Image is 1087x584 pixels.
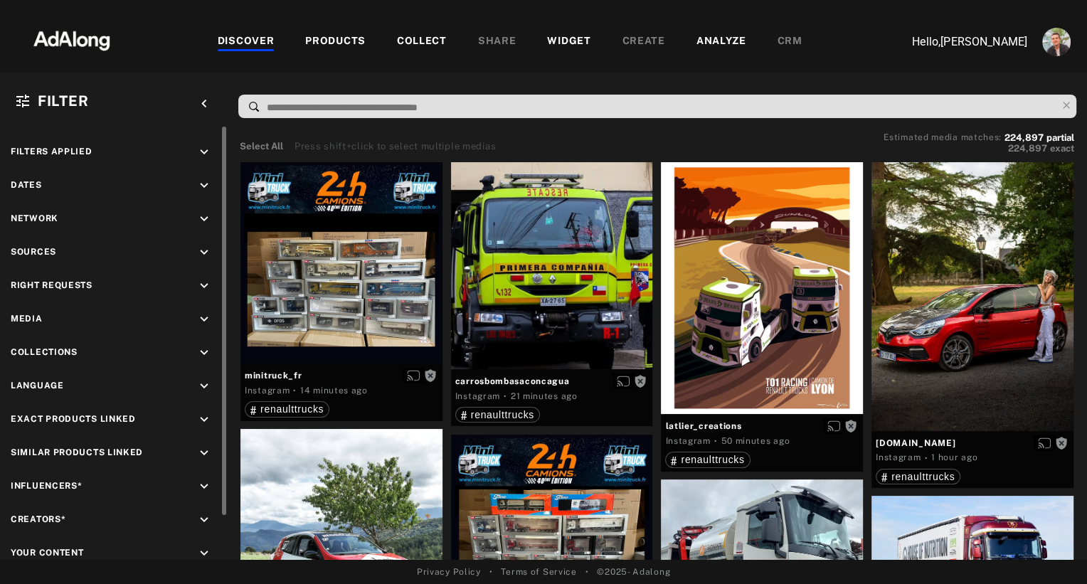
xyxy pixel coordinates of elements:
[38,92,88,110] span: Filter
[11,481,82,491] span: Influencers*
[293,385,297,396] span: ·
[1004,134,1074,142] button: 224,897partial
[885,33,1027,51] p: Hello, [PERSON_NAME]
[924,452,928,464] span: ·
[9,18,134,60] img: 63233d7d88ed69de3c212112c67096b6.png
[424,370,437,380] span: Rights not requested
[881,472,955,482] div: renaulttrucks
[778,33,802,51] div: CRM
[721,436,790,446] time: 2025-09-19T12:24:04.000Z
[844,420,857,430] span: Rights not requested
[884,132,1002,142] span: Estimated media matches:
[196,96,212,112] i: keyboard_arrow_left
[11,447,143,457] span: Similar Products Linked
[876,451,921,464] div: Instagram
[11,280,92,290] span: Right Requests
[260,403,324,415] span: renaulttrucks
[196,378,212,394] i: keyboard_arrow_down
[622,33,665,51] div: CREATE
[696,33,746,51] div: ANALYZE
[196,211,212,227] i: keyboard_arrow_down
[1008,143,1047,154] span: 224,897
[397,33,447,51] div: COLLECT
[547,33,590,51] div: WIDGET
[455,375,649,388] span: carrosbombasaconcagua
[585,566,589,578] span: •
[196,512,212,528] i: keyboard_arrow_down
[11,247,56,257] span: Sources
[196,178,212,193] i: keyboard_arrow_down
[891,471,955,482] span: renaulttrucks
[876,437,1069,450] span: [DOMAIN_NAME]
[613,373,634,388] button: Enable diffusion on this media
[196,345,212,361] i: keyboard_arrow_down
[300,386,368,395] time: 2025-09-19T13:00:15.000Z
[823,418,844,433] button: Enable diffusion on this media
[196,144,212,160] i: keyboard_arrow_down
[11,548,83,558] span: Your Content
[504,391,507,402] span: ·
[295,139,496,154] div: Press shift+click to select multiple medias
[305,33,366,51] div: PRODUCTS
[11,213,58,223] span: Network
[931,452,977,462] time: 2025-09-19T12:09:54.000Z
[501,566,576,578] a: Terms of Service
[471,409,534,420] span: renaulttrucks
[714,435,718,447] span: ·
[11,514,65,524] span: Creators*
[1042,28,1071,56] img: ACg8ocLjEk1irI4XXb49MzUGwa4F_C3PpCyg-3CPbiuLEZrYEA=s96-c
[196,245,212,260] i: keyboard_arrow_down
[11,347,78,357] span: Collections
[1016,516,1087,584] iframe: Chat Widget
[1055,437,1068,447] span: Rights not requested
[665,435,710,447] div: Instagram
[196,278,212,294] i: keyboard_arrow_down
[884,142,1074,156] button: 224,897exact
[1039,24,1074,60] button: Account settings
[1004,132,1044,143] span: 224,897
[11,147,92,156] span: Filters applied
[511,391,578,401] time: 2025-09-19T12:52:52.000Z
[245,384,290,397] div: Instagram
[671,455,744,464] div: renaulttrucks
[11,381,64,391] span: Language
[196,412,212,428] i: keyboard_arrow_down
[634,376,647,386] span: Rights not requested
[489,566,493,578] span: •
[196,546,212,561] i: keyboard_arrow_down
[196,479,212,494] i: keyboard_arrow_down
[250,404,324,414] div: renaulttrucks
[665,420,859,432] span: latlier_creations
[11,180,42,190] span: Dates
[417,566,481,578] a: Privacy Policy
[1034,435,1055,450] button: Enable diffusion on this media
[240,139,283,154] button: Select All
[196,445,212,461] i: keyboard_arrow_down
[196,312,212,327] i: keyboard_arrow_down
[455,390,500,403] div: Instagram
[478,33,516,51] div: SHARE
[597,566,670,578] span: © 2025 - Adalong
[461,410,534,420] div: renaulttrucks
[681,454,744,465] span: renaulttrucks
[11,414,136,424] span: Exact Products Linked
[403,368,424,383] button: Enable diffusion on this media
[218,33,275,51] div: DISCOVER
[11,314,43,324] span: Media
[245,369,438,382] span: minitruck_fr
